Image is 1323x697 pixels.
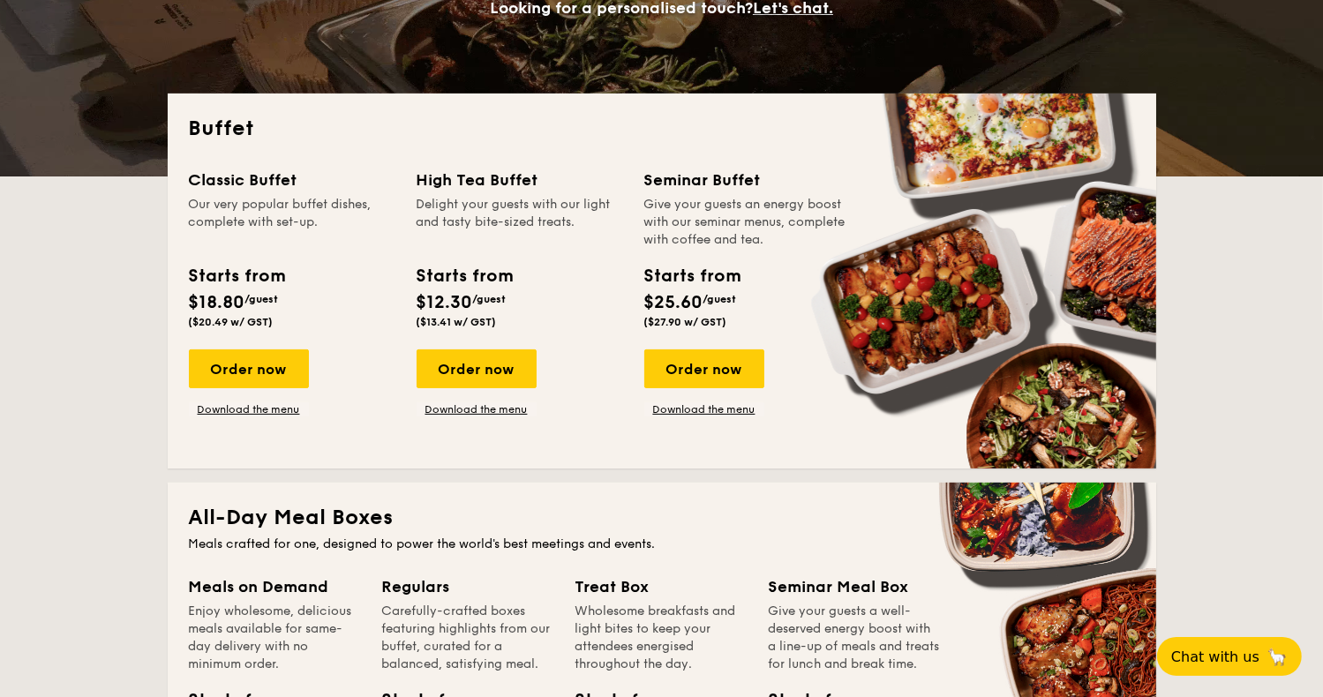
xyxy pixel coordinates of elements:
[189,168,395,192] div: Classic Buffet
[644,316,727,328] span: ($27.90 w/ GST)
[644,168,851,192] div: Seminar Buffet
[189,316,274,328] span: ($20.49 w/ GST)
[575,574,748,599] div: Treat Box
[1171,648,1259,665] span: Chat with us
[189,536,1135,553] div: Meals crafted for one, designed to power the world's best meetings and events.
[1267,647,1288,667] span: 🦙
[189,603,361,673] div: Enjoy wholesome, delicious meals available for same-day delivery with no minimum order.
[189,196,395,249] div: Our very popular buffet dishes, complete with set-up.
[189,115,1135,143] h2: Buffet
[703,293,737,305] span: /guest
[417,168,623,192] div: High Tea Buffet
[189,349,309,388] div: Order now
[189,574,361,599] div: Meals on Demand
[189,263,285,289] div: Starts from
[417,402,537,416] a: Download the menu
[644,402,764,416] a: Download the menu
[417,196,623,249] div: Delight your guests with our light and tasty bite-sized treats.
[644,196,851,249] div: Give your guests an energy boost with our seminar menus, complete with coffee and tea.
[382,574,554,599] div: Regulars
[417,263,513,289] div: Starts from
[382,603,554,673] div: Carefully-crafted boxes featuring highlights from our buffet, curated for a balanced, satisfying ...
[189,402,309,416] a: Download the menu
[644,349,764,388] div: Order now
[769,603,941,673] div: Give your guests a well-deserved energy boost with a line-up of meals and treats for lunch and br...
[1157,637,1302,676] button: Chat with us🦙
[575,603,748,673] div: Wholesome breakfasts and light bites to keep your attendees energised throughout the day.
[769,574,941,599] div: Seminar Meal Box
[644,292,703,313] span: $25.60
[417,292,473,313] span: $12.30
[189,292,245,313] span: $18.80
[473,293,507,305] span: /guest
[644,263,740,289] div: Starts from
[245,293,279,305] span: /guest
[189,504,1135,532] h2: All-Day Meal Boxes
[417,349,537,388] div: Order now
[417,316,497,328] span: ($13.41 w/ GST)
